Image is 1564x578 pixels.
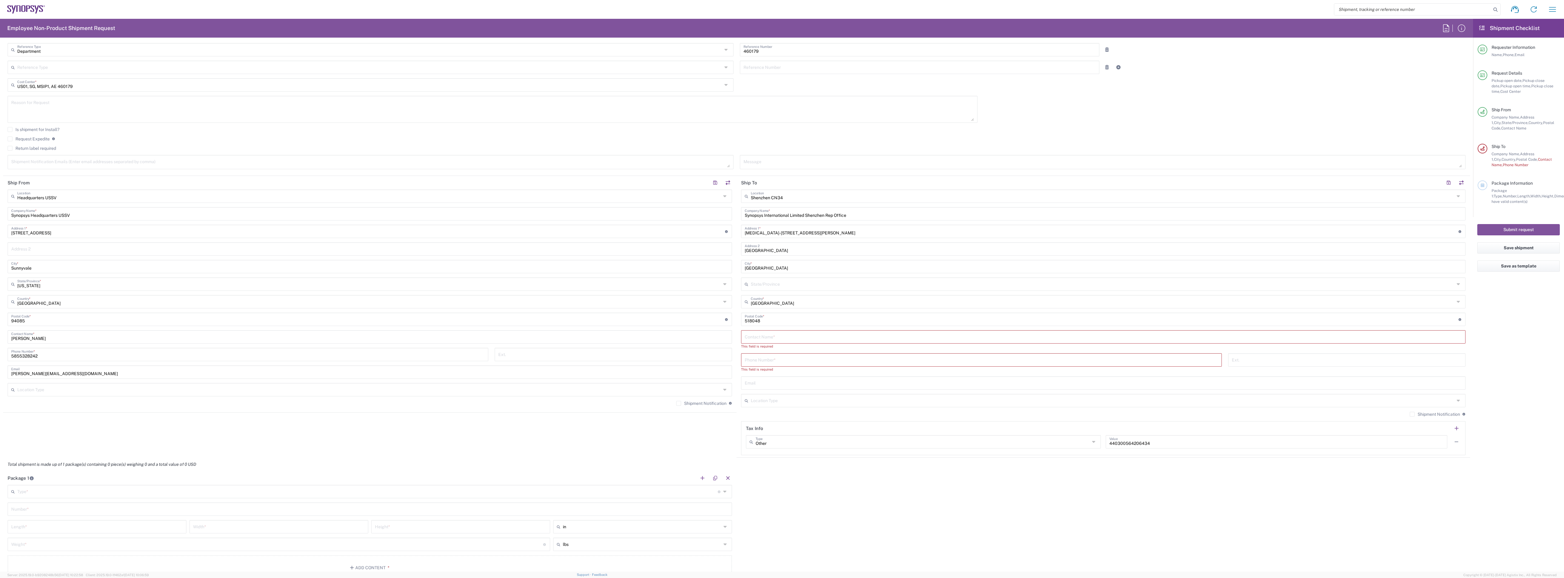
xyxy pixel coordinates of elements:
[1500,84,1531,88] span: Pickup open time,
[1503,163,1529,167] span: Phone Number
[1114,63,1123,72] a: Add Reference
[1477,224,1560,235] button: Submit request
[1494,194,1503,198] span: Type,
[124,573,149,577] span: [DATE] 10:06:59
[1334,4,1491,15] input: Shipment, tracking or reference number
[8,475,34,481] h2: Package 1
[1492,188,1507,198] span: Package 1:
[86,573,149,577] span: Client: 2025.19.0-1f462a1
[1517,194,1530,198] span: Length,
[8,127,59,132] label: Is shipment for Install?
[746,425,763,432] h2: Tax Info
[676,401,727,406] label: Shipment Notification
[577,573,592,576] a: Support
[1492,45,1535,50] span: Requester Information
[1492,152,1520,156] span: Company Name,
[741,367,1222,372] div: This field is required
[8,136,50,141] label: Request Expedite
[1503,194,1517,198] span: Number,
[1516,157,1538,162] span: Postal Code,
[1492,144,1506,149] span: Ship To
[8,146,56,151] label: Return label required
[8,180,30,186] h2: Ship From
[1515,52,1525,57] span: Email
[1103,63,1111,72] a: Remove Reference
[1494,120,1502,125] span: City,
[1492,107,1511,112] span: Ship From
[592,573,607,576] a: Feedback
[1530,194,1542,198] span: Width,
[1494,157,1502,162] span: City,
[1410,412,1460,417] label: Shipment Notification
[1492,78,1522,83] span: Pickup open date,
[1503,52,1515,57] span: Phone,
[7,25,115,32] h2: Employee Non-Product Shipment Request
[1542,194,1554,198] span: Height,
[1463,572,1557,578] span: Copyright © [DATE]-[DATE] Agistix Inc., All Rights Reserved
[1479,25,1540,32] h2: Shipment Checklist
[741,180,757,186] h2: Ship To
[1492,71,1522,76] span: Request Details
[58,573,83,577] span: [DATE] 10:22:58
[1103,45,1111,54] a: Remove Reference
[7,573,83,577] span: Server: 2025.19.0-b9208248b56
[741,344,1465,349] div: This field is required
[1501,126,1526,130] span: Contact Name
[1492,181,1533,186] span: Package Information
[1477,242,1560,254] button: Save shipment
[1529,120,1543,125] span: Country,
[1500,89,1521,94] span: Cost Center
[1477,260,1560,272] button: Save as template
[3,462,201,467] em: Total shipment is made up of 1 package(s) containing 0 piece(s) weighing 0 and a total value of 0...
[1502,157,1516,162] span: Country,
[1492,115,1520,119] span: Company Name,
[1492,52,1503,57] span: Name,
[1502,120,1529,125] span: State/Province,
